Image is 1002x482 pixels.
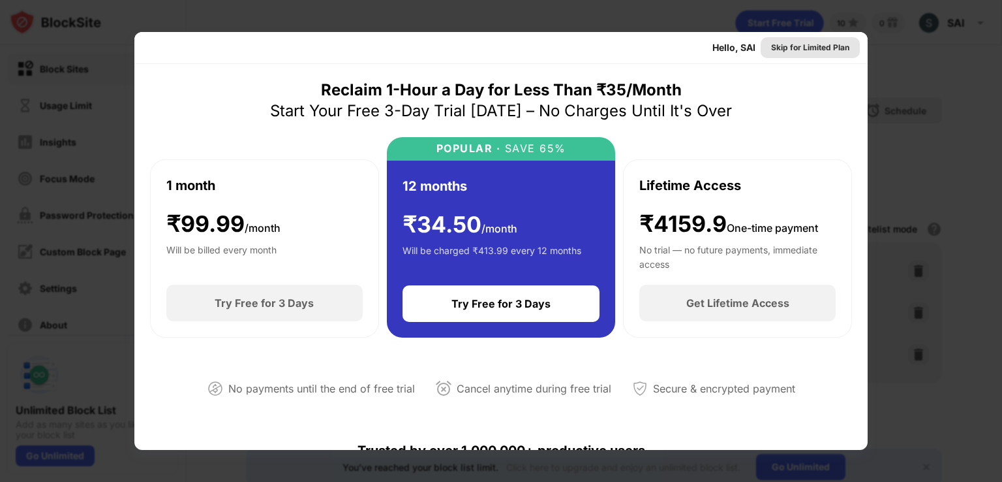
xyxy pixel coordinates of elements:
div: ₹ 99.99 [166,211,281,238]
div: Secure & encrypted payment [653,379,795,398]
div: 12 months [402,176,467,196]
div: Skip for Limited Plan [771,41,849,54]
div: Reclaim 1-Hour a Day for Less Than ₹35/Month [321,80,682,101]
span: One-time payment [727,221,818,234]
div: ₹4159.9 [639,211,818,238]
div: No payments until the end of free trial [228,379,415,398]
div: POPULAR · [436,142,501,155]
div: 1 month [166,176,215,195]
span: /month [245,221,281,234]
div: Will be charged ₹413.99 every 12 months [402,244,581,270]
span: /month [481,222,517,235]
div: Try Free for 3 Days [451,297,551,310]
img: secured-payment [632,381,648,396]
div: SAVE 65% [500,142,566,155]
div: Hello, SAI [712,42,755,53]
div: Try Free for 3 Days [215,297,314,310]
div: Get Lifetime Access [686,297,789,310]
div: ₹ 34.50 [402,212,517,238]
div: Will be billed every month [166,243,277,269]
img: cancel-anytime [436,381,451,396]
div: Start Your Free 3-Day Trial [DATE] – No Charges Until It's Over [270,101,732,121]
div: Trusted by over 1,000,000+ productive users [150,419,852,482]
img: not-paying [207,381,223,396]
div: Lifetime Access [639,176,741,195]
div: No trial — no future payments, immediate access [639,243,836,269]
div: Cancel anytime during free trial [457,379,611,398]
